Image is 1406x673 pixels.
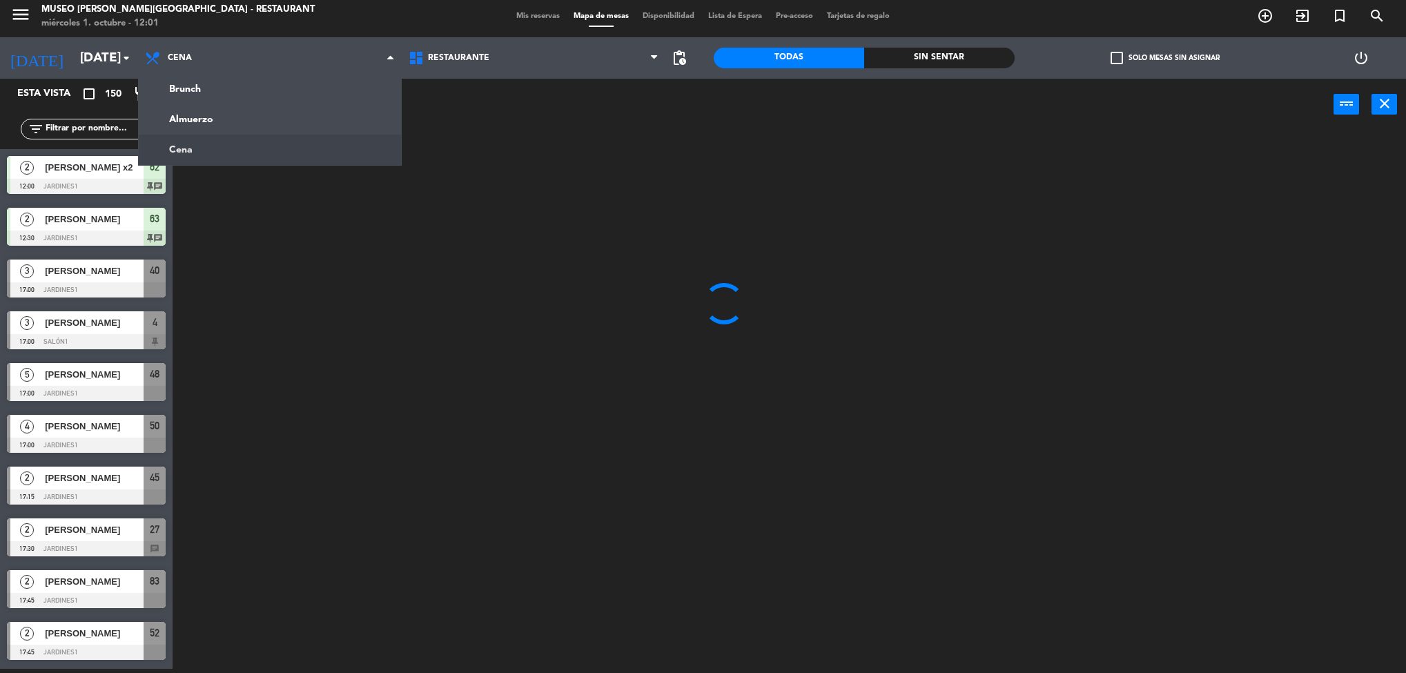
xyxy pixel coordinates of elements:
[153,314,157,331] span: 4
[1294,8,1311,24] i: exit_to_app
[150,159,159,175] span: 62
[45,212,144,226] span: [PERSON_NAME]
[139,74,401,104] a: Brunch
[1371,94,1397,115] button: close
[150,521,159,538] span: 27
[139,135,401,165] a: Cena
[45,471,144,485] span: [PERSON_NAME]
[45,419,144,433] span: [PERSON_NAME]
[1257,8,1273,24] i: add_circle_outline
[41,3,315,17] div: Museo [PERSON_NAME][GEOGRAPHIC_DATA] - Restaurant
[20,420,34,433] span: 4
[150,573,159,589] span: 83
[701,12,769,20] span: Lista de Espera
[139,104,401,135] a: Almuerzo
[20,213,34,226] span: 2
[45,367,144,382] span: [PERSON_NAME]
[105,86,121,102] span: 150
[820,12,897,20] span: Tarjetas de regalo
[150,211,159,227] span: 63
[567,12,636,20] span: Mapa de mesas
[150,625,159,641] span: 52
[636,12,701,20] span: Disponibilidad
[10,4,31,25] i: menu
[1353,50,1369,66] i: power_settings_new
[1331,8,1348,24] i: turned_in_not
[509,12,567,20] span: Mis reservas
[428,53,489,63] span: Restaurante
[864,48,1015,68] div: Sin sentar
[1111,52,1123,64] span: check_box_outline_blank
[81,86,97,102] i: crop_square
[150,418,159,434] span: 50
[45,574,144,589] span: [PERSON_NAME]
[41,17,315,30] div: miércoles 1. octubre - 12:01
[45,626,144,641] span: [PERSON_NAME]
[133,86,150,102] i: restaurant
[20,161,34,175] span: 2
[45,160,144,175] span: [PERSON_NAME] x2
[45,315,144,330] span: [PERSON_NAME]
[10,4,31,30] button: menu
[20,471,34,485] span: 2
[1111,52,1220,64] label: Solo mesas sin asignar
[45,523,144,537] span: [PERSON_NAME]
[1376,95,1393,112] i: close
[45,264,144,278] span: [PERSON_NAME]
[1338,95,1355,112] i: power_input
[150,366,159,382] span: 48
[769,12,820,20] span: Pre-acceso
[20,575,34,589] span: 2
[118,50,135,66] i: arrow_drop_down
[150,469,159,486] span: 45
[28,121,44,137] i: filter_list
[671,50,687,66] span: pending_actions
[20,264,34,278] span: 3
[20,523,34,537] span: 2
[20,368,34,382] span: 5
[44,121,151,137] input: Filtrar por nombre...
[150,262,159,279] span: 40
[20,627,34,641] span: 2
[714,48,864,68] div: Todas
[1334,94,1359,115] button: power_input
[7,86,99,102] div: Esta vista
[20,316,34,330] span: 3
[168,53,192,63] span: Cena
[1369,8,1385,24] i: search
